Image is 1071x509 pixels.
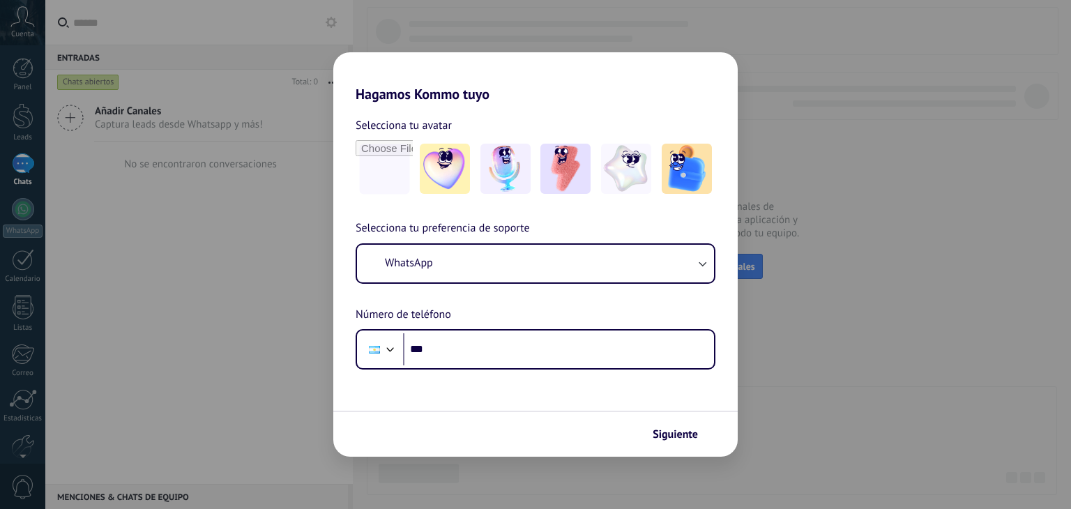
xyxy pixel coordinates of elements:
[333,52,738,102] h2: Hagamos Kommo tuyo
[646,423,717,446] button: Siguiente
[361,335,388,364] div: Argentina: + 54
[662,144,712,194] img: -5.jpeg
[480,144,531,194] img: -2.jpeg
[356,116,452,135] span: Selecciona tu avatar
[420,144,470,194] img: -1.jpeg
[540,144,591,194] img: -3.jpeg
[356,220,530,238] span: Selecciona tu preferencia de soporte
[653,430,698,439] span: Siguiente
[385,256,433,270] span: WhatsApp
[601,144,651,194] img: -4.jpeg
[357,245,714,282] button: WhatsApp
[356,306,451,324] span: Número de teléfono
